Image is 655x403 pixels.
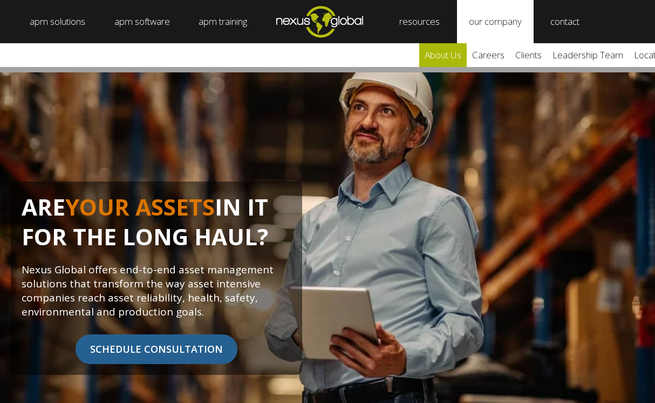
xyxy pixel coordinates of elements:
[467,43,510,67] a: careers
[419,43,467,67] a: about us
[65,191,215,222] span: YOUR ASSETS
[510,43,547,67] a: clients
[76,334,237,364] span: SCHEDULE CONSULTATION
[547,43,629,67] a: leadership team
[22,263,291,319] p: Nexus Global offers end-to-end asset management solutions that transform the way asset intensive ...
[22,192,291,263] h1: ARE IN IT FOR THE LONG HAUL?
